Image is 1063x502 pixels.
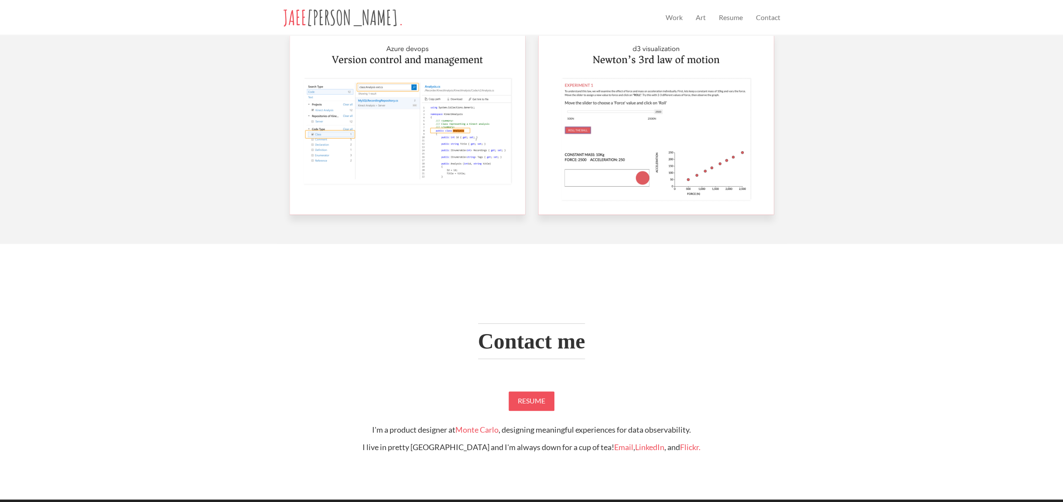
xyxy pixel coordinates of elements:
span: Resume [518,396,545,405]
a: Monte Carlo [455,425,499,434]
h4: I'm a product designer at , designing meaningful experiences for data observability. [336,426,727,434]
span: [PERSON_NAME] [307,5,398,30]
a: Email [614,442,633,452]
h4: I live in pretty [GEOGRAPHIC_DATA] and I'm always down for a cup of tea! , , and [336,443,727,452]
a: LinkedIn [635,442,664,452]
a: Resume [509,391,554,411]
h2: Contact me [478,323,585,359]
a: Flickr. [680,442,701,452]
